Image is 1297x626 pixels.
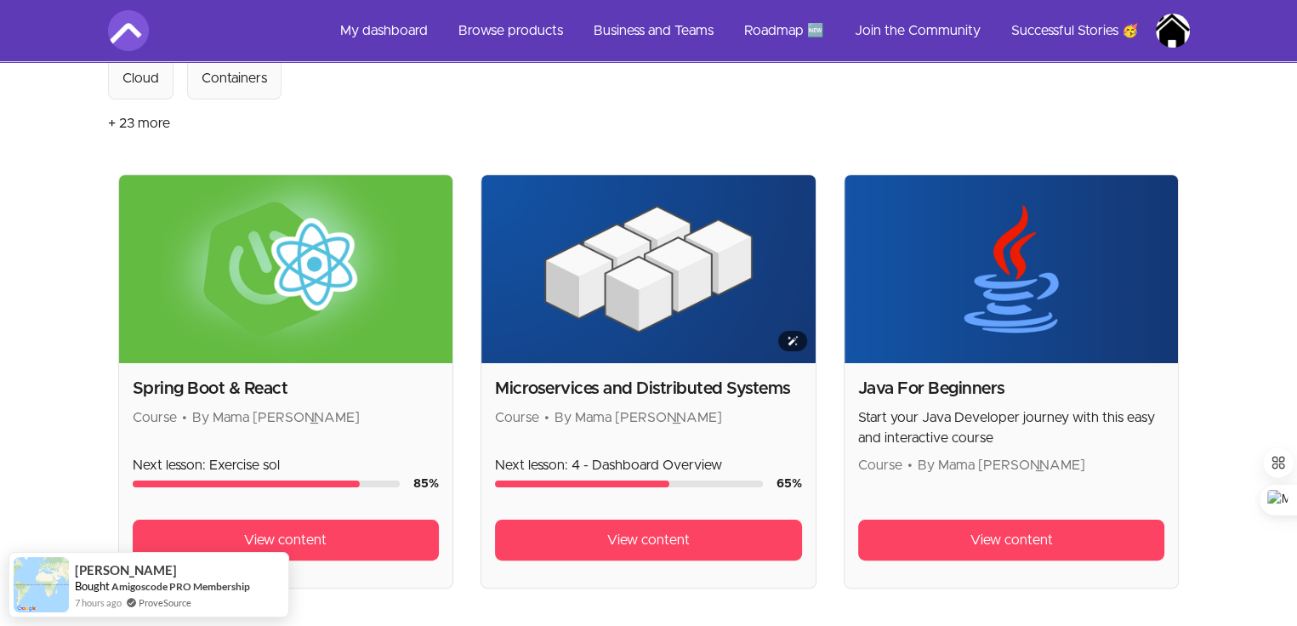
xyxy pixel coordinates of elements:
a: Join the Community [841,10,994,51]
span: • [544,411,549,424]
h2: Spring Boot & React [133,377,440,401]
p: Next lesson: 4 - Dashboard Overview [495,455,802,475]
a: Business and Teams [580,10,727,51]
span: View content [970,530,1053,550]
div: Course progress [495,481,763,487]
a: ProveSource [139,595,191,610]
nav: Main [327,10,1190,51]
h2: Java For Beginners [858,377,1165,401]
p: Next lesson: Exercise sol [133,455,440,475]
span: View content [607,530,690,550]
span: 65 % [776,478,802,490]
div: Course progress [133,481,401,487]
span: • [907,458,913,472]
img: Product image for Spring Boot & React [119,175,453,363]
span: Bought [75,579,110,593]
a: View content [858,520,1165,561]
img: Amigoscode logo [108,10,149,51]
a: View content [495,520,802,561]
a: Roadmap 🆕 [731,10,838,51]
span: View content [244,530,327,550]
a: Browse products [445,10,577,51]
span: 7 hours ago [75,595,122,610]
span: Course [495,411,539,424]
span: By Mama [PERSON_NAME] [555,411,722,424]
img: Product image for Microservices and Distributed Systems [481,175,816,363]
a: Successful Stories 🥳 [998,10,1152,51]
img: Profile image for Muhammad Faisal Imran Khan [1156,14,1190,48]
a: My dashboard [327,10,441,51]
p: Start your Java Developer journey with this easy and interactive course [858,407,1165,448]
h2: Microservices and Distributed Systems [495,377,802,401]
span: By Mama [PERSON_NAME] [192,411,360,424]
div: Containers [202,68,267,88]
span: Course [858,458,902,472]
span: • [182,411,187,424]
span: Course [133,411,177,424]
img: provesource social proof notification image [14,557,69,612]
a: Amigoscode PRO Membership [111,580,250,593]
span: 85 % [413,478,439,490]
img: Product image for Java For Beginners [845,175,1179,363]
span: [PERSON_NAME] [75,563,177,578]
span: By Mama [PERSON_NAME] [918,458,1085,472]
button: + 23 more [108,100,170,147]
a: View content [133,520,440,561]
div: Cloud [122,68,159,88]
